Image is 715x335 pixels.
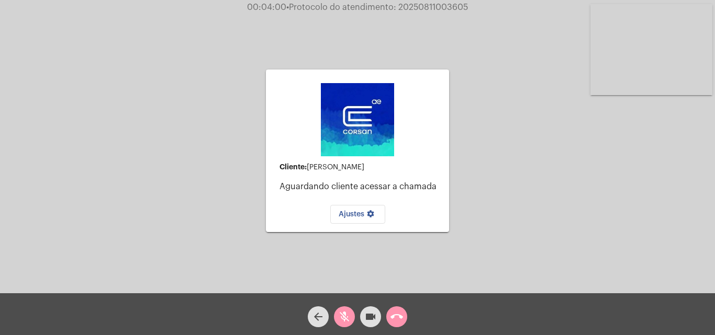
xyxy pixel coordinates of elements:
mat-icon: settings [364,210,377,222]
span: 00:04:00 [247,3,286,11]
strong: Cliente: [280,163,307,170]
span: Protocolo do atendimento: 20250811003605 [286,3,468,11]
mat-icon: mic_off [338,310,351,323]
p: Aguardando cliente acessar a chamada [280,182,441,191]
mat-icon: arrow_back [312,310,325,323]
span: • [286,3,289,11]
mat-icon: call_end [390,310,403,323]
div: [PERSON_NAME] [280,163,441,171]
mat-icon: videocam [364,310,377,323]
button: Ajustes [330,205,385,224]
span: Ajustes [339,211,377,218]
img: d4669ae0-8c07-2337-4f67-34b0df7f5ae4.jpeg [321,83,394,156]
